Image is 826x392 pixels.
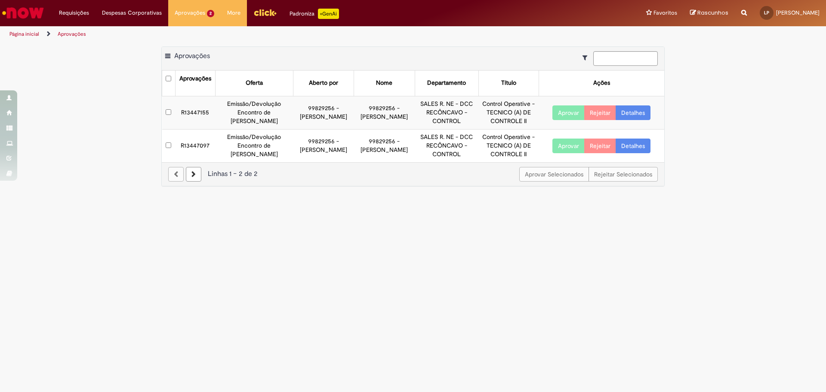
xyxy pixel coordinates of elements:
[318,9,339,19] p: +GenAi
[653,9,677,17] span: Favoritos
[175,71,215,96] th: Aprovações
[215,96,293,129] td: Emissão/Devolução Encontro de [PERSON_NAME]
[309,79,338,87] div: Aberto por
[293,96,354,129] td: 99829256 - [PERSON_NAME]
[59,9,89,17] span: Requisições
[584,105,616,120] button: Rejeitar
[593,79,610,87] div: Ações
[354,96,415,129] td: 99829256 - [PERSON_NAME]
[776,9,820,16] span: [PERSON_NAME]
[478,96,539,129] td: Control Operative - TECNICO (A) DE CONTROLE II
[246,79,263,87] div: Oferta
[6,26,544,42] ul: Trilhas de página
[697,9,728,17] span: Rascunhos
[9,31,39,37] a: Página inicial
[174,52,210,60] span: Aprovações
[227,9,240,17] span: More
[354,129,415,162] td: 99829256 - [PERSON_NAME]
[478,129,539,162] td: Control Operative - TECNICO (A) DE CONTROLE II
[168,169,658,179] div: Linhas 1 − 2 de 2
[175,96,215,129] td: R13447155
[293,129,354,162] td: 99829256 - [PERSON_NAME]
[427,79,466,87] div: Departamento
[179,74,211,83] div: Aprovações
[552,105,585,120] button: Aprovar
[552,139,585,153] button: Aprovar
[58,31,86,37] a: Aprovações
[175,9,205,17] span: Aprovações
[415,96,478,129] td: SALES R. NE - DCC RECÔNCAVO - CONTROL
[207,10,214,17] span: 2
[583,55,592,61] i: Mostrar filtros para: Suas Solicitações
[175,129,215,162] td: R13447097
[376,79,392,87] div: Nome
[253,6,277,19] img: click_logo_yellow_360x200.png
[415,129,478,162] td: SALES R. NE - DCC RECÔNCAVO - CONTROL
[616,139,650,153] a: Detalhes
[764,10,769,15] span: LP
[501,79,516,87] div: Título
[102,9,162,17] span: Despesas Corporativas
[215,129,293,162] td: Emissão/Devolução Encontro de [PERSON_NAME]
[584,139,616,153] button: Rejeitar
[616,105,650,120] a: Detalhes
[690,9,728,17] a: Rascunhos
[1,4,45,22] img: ServiceNow
[290,9,339,19] div: Padroniza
